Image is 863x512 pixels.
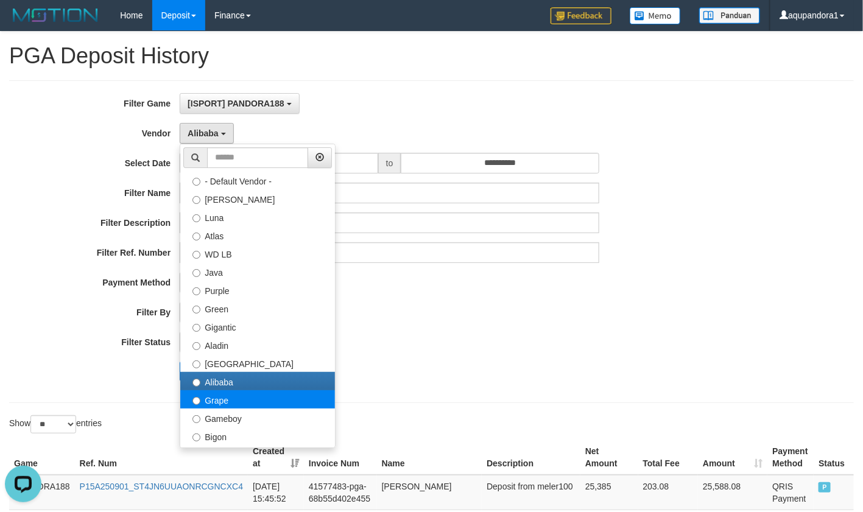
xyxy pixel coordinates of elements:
[638,475,699,510] td: 203.08
[304,475,377,510] td: 41577483-pga-68b55d402e455
[188,99,284,108] span: [ISPORT] PANDORA188
[192,415,200,423] input: Gameboy
[180,299,335,317] label: Green
[814,440,854,475] th: Status
[630,7,681,24] img: Button%20Memo.svg
[180,372,335,390] label: Alibaba
[192,214,200,222] input: Luna
[248,440,304,475] th: Created at: activate to sort column ascending
[192,433,200,441] input: Bigon
[180,281,335,299] label: Purple
[192,233,200,240] input: Atlas
[180,123,233,144] button: Alibaba
[9,440,75,475] th: Game
[378,153,401,174] span: to
[819,482,831,493] span: PAID
[192,287,200,295] input: Purple
[180,244,335,262] label: WD LB
[180,317,335,335] label: Gigantic
[180,427,335,445] label: Bigon
[638,440,699,475] th: Total Fee
[180,445,335,463] label: Allstar
[482,440,580,475] th: Description
[192,251,200,259] input: WD LB
[180,226,335,244] label: Atlas
[192,342,200,350] input: Aladin
[192,397,200,405] input: Grape
[192,196,200,204] input: [PERSON_NAME]
[699,7,760,24] img: panduan.png
[30,415,76,433] select: Showentries
[698,475,767,510] td: 25,588.08
[180,189,335,208] label: [PERSON_NAME]
[698,440,767,475] th: Amount: activate to sort column ascending
[180,409,335,427] label: Gameboy
[75,440,248,475] th: Ref. Num
[767,440,814,475] th: Payment Method
[180,335,335,354] label: Aladin
[580,440,638,475] th: Net Amount
[180,390,335,409] label: Grape
[482,475,580,510] td: Deposit from meler100
[9,44,854,68] h1: PGA Deposit History
[377,440,482,475] th: Name
[377,475,482,510] td: [PERSON_NAME]
[180,262,335,281] label: Java
[180,208,335,226] label: Luna
[580,475,638,510] td: 25,385
[192,379,200,387] input: Alibaba
[9,415,102,433] label: Show entries
[192,269,200,277] input: Java
[304,440,377,475] th: Invoice Num
[767,475,814,510] td: QRIS Payment
[192,178,200,186] input: - Default Vendor -
[192,324,200,332] input: Gigantic
[80,482,243,491] a: P15A250901_ST4JN6UUAONRCGNCXC4
[180,93,299,114] button: [ISPORT] PANDORA188
[192,360,200,368] input: [GEOGRAPHIC_DATA]
[180,354,335,372] label: [GEOGRAPHIC_DATA]
[188,128,219,138] span: Alibaba
[551,7,611,24] img: Feedback.jpg
[192,306,200,314] input: Green
[180,171,335,189] label: - Default Vendor -
[5,5,41,41] button: Open LiveChat chat widget
[9,6,102,24] img: MOTION_logo.png
[248,475,304,510] td: [DATE] 15:45:52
